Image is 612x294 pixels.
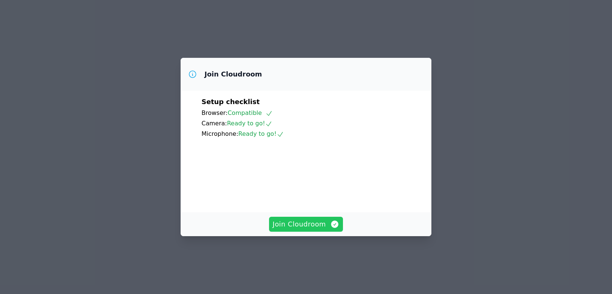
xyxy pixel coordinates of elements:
span: Browser: [202,109,228,116]
span: Ready to go! [227,120,272,127]
h3: Join Cloudroom [204,70,262,79]
span: Setup checklist [202,98,260,106]
span: Camera: [202,120,227,127]
span: Join Cloudroom [273,219,340,229]
span: Microphone: [202,130,238,137]
button: Join Cloudroom [269,217,343,232]
span: Ready to go! [238,130,284,137]
span: Compatible [228,109,273,116]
